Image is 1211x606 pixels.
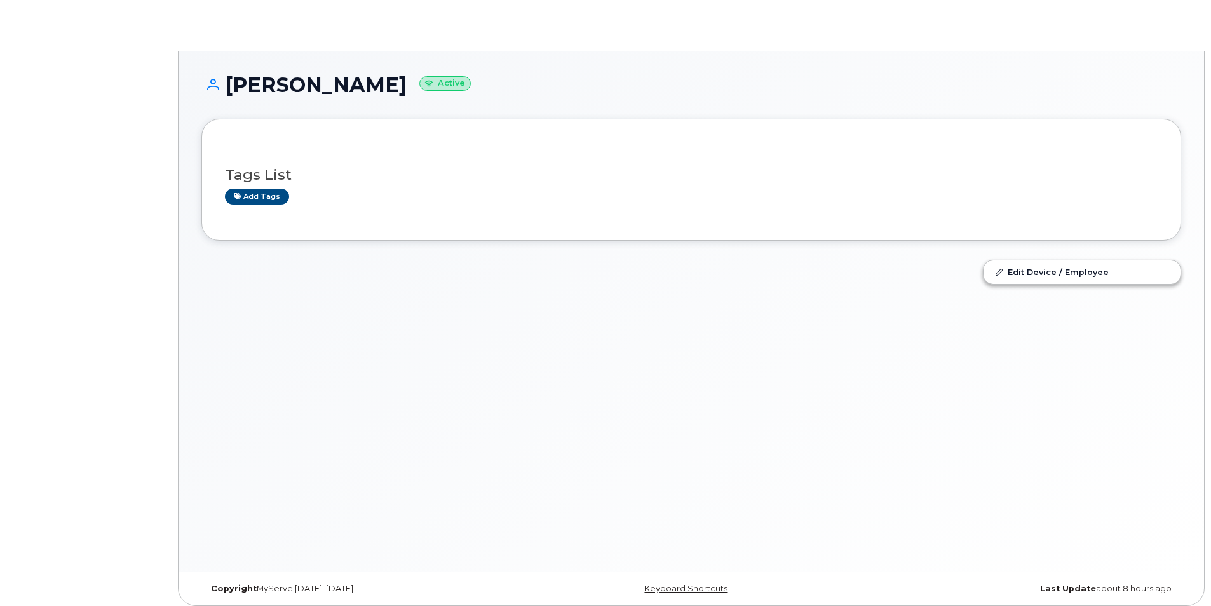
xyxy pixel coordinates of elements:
div: MyServe [DATE]–[DATE] [201,584,528,594]
small: Active [419,76,471,91]
h1: [PERSON_NAME] [201,74,1181,96]
strong: Copyright [211,584,257,593]
strong: Last Update [1040,584,1096,593]
div: about 8 hours ago [855,584,1181,594]
a: Edit Device / Employee [984,260,1181,283]
a: Keyboard Shortcuts [644,584,727,593]
h3: Tags List [225,167,1158,183]
a: Add tags [225,189,289,205]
